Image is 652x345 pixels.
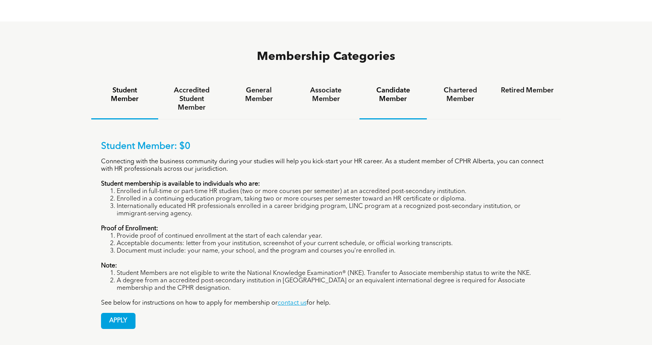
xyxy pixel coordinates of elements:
a: APPLY [101,313,135,329]
strong: Proof of Enrollment: [101,226,158,232]
span: APPLY [101,313,135,329]
li: A degree from an accredited post-secondary institution in [GEOGRAPHIC_DATA] or an equivalent inte... [117,277,551,292]
li: Enrolled in full-time or part-time HR studies (two or more courses per semester) at an accredited... [117,188,551,195]
strong: Student membership is available to individuals who are: [101,181,260,187]
li: Document must include: your name, your school, and the program and courses you’re enrolled in. [117,247,551,255]
li: Student Members are not eligible to write the National Knowledge Examination® (NKE). Transfer to ... [117,270,551,277]
h4: Candidate Member [367,86,419,103]
li: Internationally educated HR professionals enrolled in a career bridging program, LINC program at ... [117,203,551,218]
p: Student Member: $0 [101,141,551,152]
span: Membership Categories [257,51,395,63]
li: Provide proof of continued enrollment at the start of each calendar year. [117,233,551,240]
h4: Associate Member [300,86,352,103]
p: Connecting with the business community during your studies will help you kick-start your HR caree... [101,158,551,173]
h4: Chartered Member [434,86,487,103]
p: See below for instructions on how to apply for membership or for help. [101,300,551,307]
li: Enrolled in a continuing education program, taking two or more courses per semester toward an HR ... [117,195,551,203]
li: Acceptable documents: letter from your institution, screenshot of your current schedule, or offic... [117,240,551,247]
h4: Student Member [98,86,151,103]
h4: Retired Member [501,86,554,95]
h4: Accredited Student Member [165,86,218,112]
strong: Note: [101,263,117,269]
h4: General Member [232,86,285,103]
a: contact us [278,300,307,306]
